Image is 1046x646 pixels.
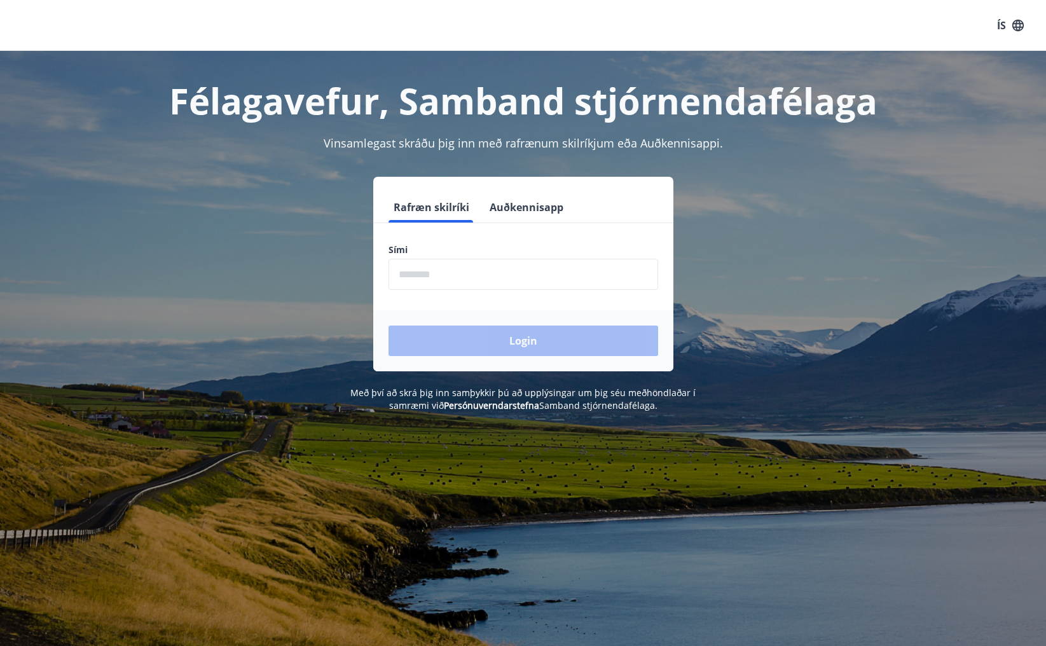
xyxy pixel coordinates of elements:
label: Sími [389,244,658,256]
h1: Félagavefur, Samband stjórnendafélaga [81,76,966,125]
span: Með því að skrá þig inn samþykkir þú að upplýsingar um þig séu meðhöndlaðar í samræmi við Samband... [350,387,696,411]
span: Vinsamlegast skráðu þig inn með rafrænum skilríkjum eða Auðkennisappi. [324,135,723,151]
button: Auðkennisapp [485,192,568,223]
button: Rafræn skilríki [389,192,474,223]
button: ÍS [990,14,1031,37]
a: Persónuverndarstefna [444,399,539,411]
